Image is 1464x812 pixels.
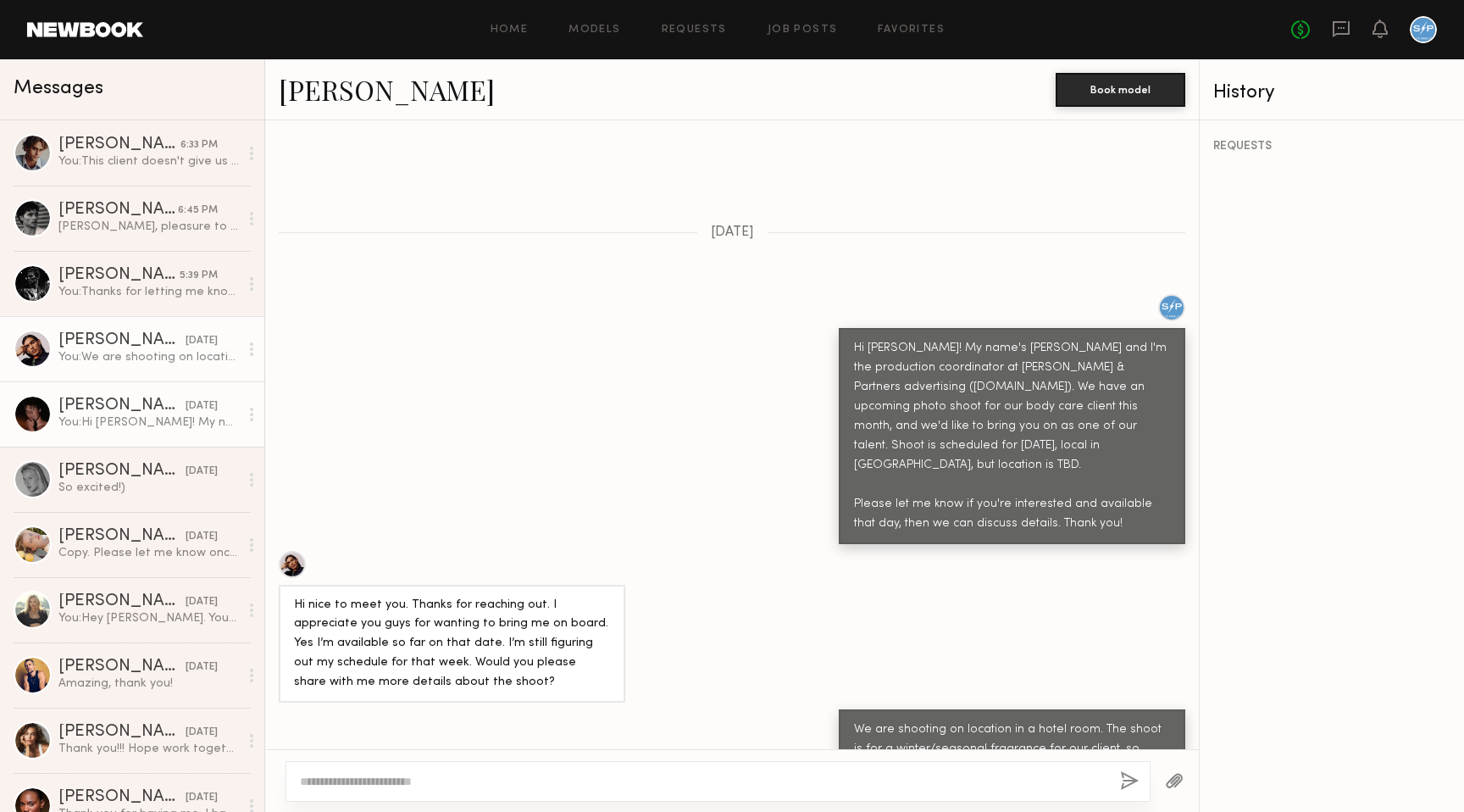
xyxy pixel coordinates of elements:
[58,202,178,219] div: [PERSON_NAME]
[58,480,239,496] div: So excited!)
[180,137,218,153] div: 6:33 PM
[58,724,186,741] div: [PERSON_NAME]
[58,219,239,235] div: [PERSON_NAME], pleasure to hear from you! Appreciate you reaching out. Definitely am interested a...
[58,593,186,610] div: [PERSON_NAME]
[186,659,218,676] div: [DATE]
[58,741,239,757] div: Thank you!!! Hope work together again 💘
[186,594,218,610] div: [DATE]
[568,25,620,36] a: Models
[58,267,180,284] div: [PERSON_NAME]
[58,349,239,365] div: You: We are shooting on location in a hotel room. The shoot is for a winter/seasonal fragrance fo...
[178,203,218,219] div: 6:45 PM
[1213,141,1450,153] div: REQUESTS
[58,676,239,692] div: Amazing, thank you!
[58,136,180,153] div: [PERSON_NAME]
[58,545,239,561] div: Copy. Please let me know once you have more details. My cell just in case [PHONE_NUMBER]
[58,398,186,414] div: [PERSON_NAME]
[1056,81,1185,96] a: Book model
[186,398,218,414] div: [DATE]
[294,596,610,693] div: Hi nice to meet you. Thanks for reaching out. I appreciate you guys for wanting to bring me on bo...
[279,71,495,108] a: [PERSON_NAME]
[491,25,529,36] a: Home
[186,529,218,545] div: [DATE]
[58,463,186,480] div: [PERSON_NAME]
[58,528,186,545] div: [PERSON_NAME]
[180,268,218,284] div: 5:39 PM
[58,789,186,806] div: [PERSON_NAME]
[1056,73,1185,107] button: Book model
[58,610,239,626] div: You: Hey [PERSON_NAME]. Your schedule is probably packed, so I hope you get to see these messages...
[14,79,103,98] span: Messages
[186,725,218,741] div: [DATE]
[58,153,239,170] div: You: This client doesn't give us much to work with. I can only offer your day rate at most.
[854,720,1170,798] div: We are shooting on location in a hotel room. The shoot is for a winter/seasonal fragrance for our...
[1213,83,1450,103] div: History
[878,25,945,36] a: Favorites
[58,414,239,431] div: You: Hi [PERSON_NAME]! My name's [PERSON_NAME] and I'm the production coordinator at [PERSON_NAME...
[711,225,754,240] span: [DATE]
[854,339,1170,534] div: Hi [PERSON_NAME]! My name's [PERSON_NAME] and I'm the production coordinator at [PERSON_NAME] & P...
[58,332,186,349] div: [PERSON_NAME]
[58,284,239,300] div: You: Thanks for letting me know! We are set for the 24th, so that's okay. Appreciate it and good ...
[186,464,218,480] div: [DATE]
[662,25,727,36] a: Requests
[186,333,218,349] div: [DATE]
[768,25,838,36] a: Job Posts
[186,790,218,806] div: [DATE]
[58,659,186,676] div: [PERSON_NAME]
